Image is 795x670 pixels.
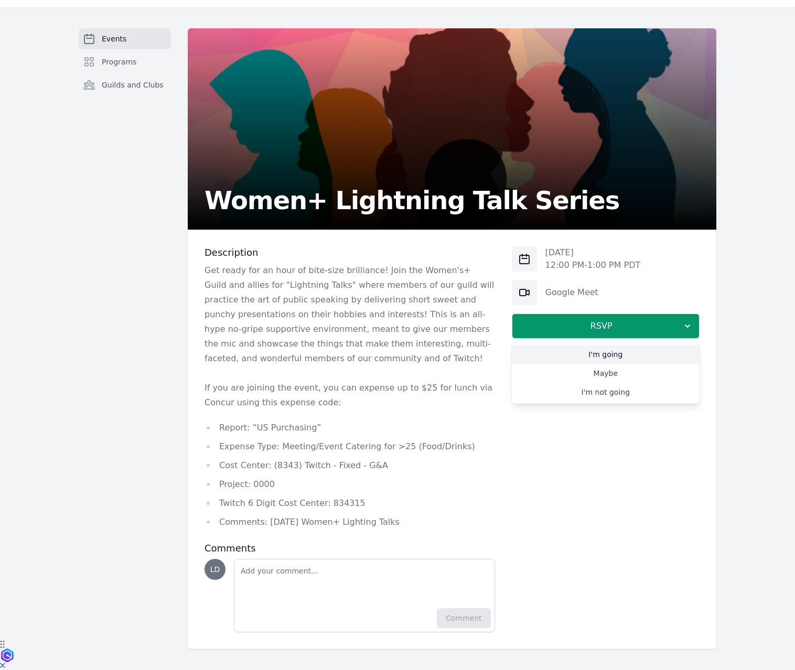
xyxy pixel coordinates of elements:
[102,57,136,67] span: Programs
[205,496,495,511] li: Twitch 6 Digit Cost Center: 834315
[521,320,682,332] span: RSVP
[205,477,495,492] li: Project: 0000
[205,439,495,454] li: Expense Type: Meeting/Event Catering for >25 (Food/Drinks)
[205,381,495,410] p: If you are joining the event, you can expense up to $25 for lunch via Concur using this expense c...
[102,80,164,90] span: Guilds and Clubs
[512,314,700,339] button: RSVP
[79,28,171,112] nav: Sidebar
[545,287,598,297] a: Google Meet
[545,259,641,272] p: 12:00 PM - 1:00 PM PDT
[437,608,491,628] button: Comment
[205,246,495,259] h3: Description
[79,74,171,95] a: Guilds and Clubs
[102,34,126,44] span: Events
[205,458,495,473] li: Cost Center: (8343) Twitch - Fixed - G&A
[205,263,495,366] p: Get ready for an hour of bite-size brilliance! Join the Women's+ Guild and allies for "Lightning ...
[205,515,495,529] li: Comments: [DATE] Women+ Lighting Talks
[205,542,495,555] h3: Comments
[205,188,619,213] h2: Women+ Lightning Talk Series
[79,51,171,72] a: Programs
[210,566,220,573] span: LD
[79,28,171,49] a: Events
[512,345,700,364] a: I'm going
[512,364,700,383] a: Maybe
[205,420,495,435] li: Report: “US Purchasing”
[512,343,700,404] div: RSVP
[545,246,641,259] p: [DATE]
[512,383,700,402] a: I'm not going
